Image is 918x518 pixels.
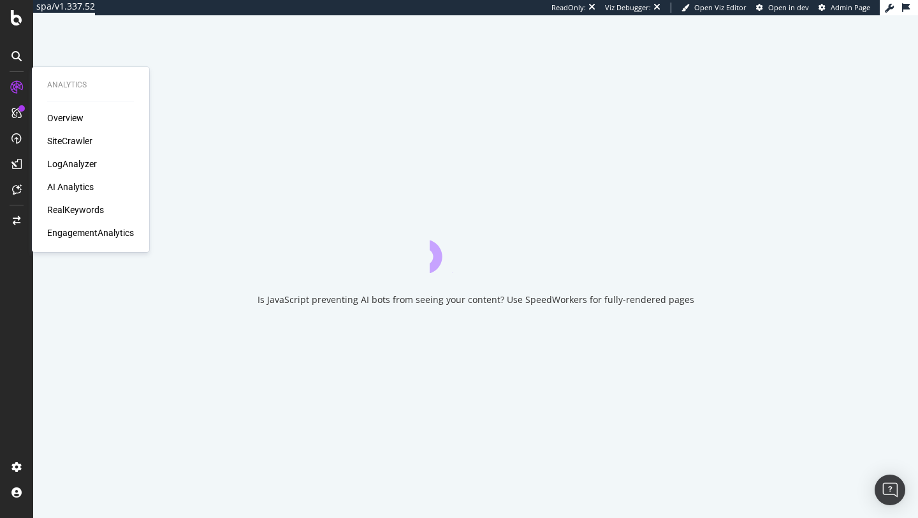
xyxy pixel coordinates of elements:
[551,3,586,13] div: ReadOnly:
[831,3,870,12] span: Admin Page
[47,226,134,239] a: EngagementAnalytics
[756,3,809,13] a: Open in dev
[47,80,134,91] div: Analytics
[47,112,84,124] a: Overview
[258,293,694,306] div: Is JavaScript preventing AI bots from seeing your content? Use SpeedWorkers for fully-rendered pages
[47,204,104,216] a: RealKeywords
[47,181,94,193] a: AI Analytics
[430,227,521,273] div: animation
[768,3,809,12] span: Open in dev
[605,3,651,13] div: Viz Debugger:
[681,3,747,13] a: Open Viz Editor
[47,158,97,170] a: LogAnalyzer
[47,135,92,147] a: SiteCrawler
[694,3,747,12] span: Open Viz Editor
[819,3,870,13] a: Admin Page
[875,475,905,505] div: Open Intercom Messenger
